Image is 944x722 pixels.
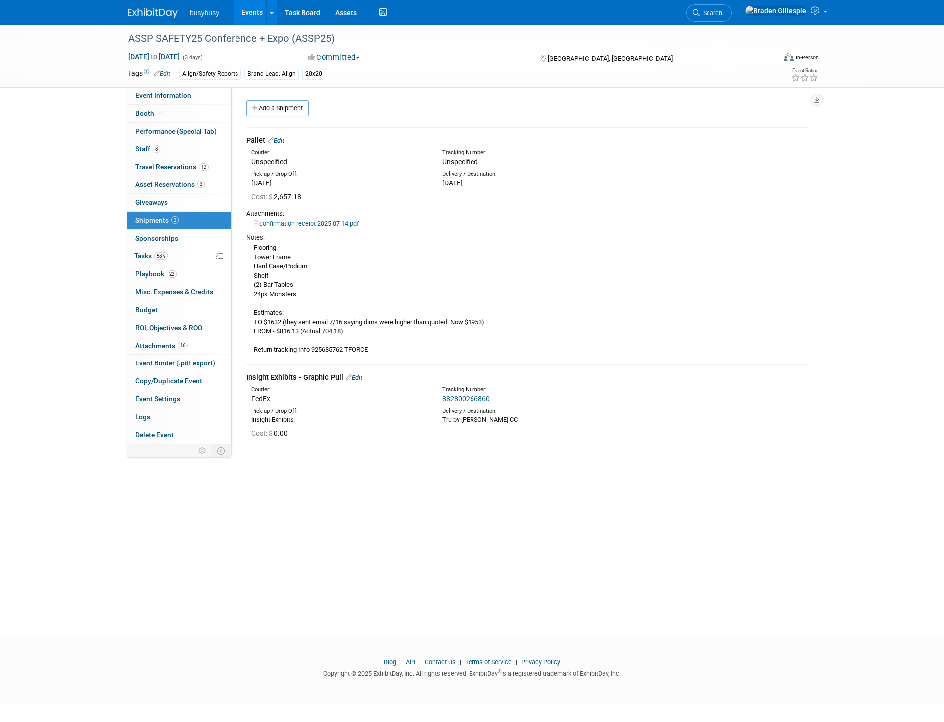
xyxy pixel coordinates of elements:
[784,53,794,61] img: Format-Inperson.png
[251,429,292,437] span: 0.00
[254,220,359,227] a: confirmation-receipt-2025-07-14.pdf
[178,342,188,349] span: 16
[745,5,807,16] img: Braden Gillespie
[246,242,809,355] div: Flooring Tower Frame Hard Case/Podium Shelf (2) Bar Tables 24pk Monsters Estimates: TO $1632 (the...
[304,52,364,63] button: Committed
[251,386,427,394] div: Courier:
[127,140,231,158] a: Staff8
[127,247,231,265] a: Tasks58%
[716,52,819,67] div: Event Format
[154,70,170,77] a: Edit
[135,234,178,242] span: Sponsorships
[425,658,456,666] a: Contact Us
[135,91,191,99] span: Event Information
[457,658,464,666] span: |
[125,30,760,48] div: ASSP SAFETY25 Conference + Expo (ASSP25)
[127,301,231,319] a: Budget
[442,170,618,178] div: Delivery / Destination:
[182,54,203,61] span: (3 days)
[246,233,809,242] div: Notes:
[190,9,219,17] span: busybusy
[127,319,231,337] a: ROI, Objectives & ROO
[135,198,168,206] span: Giveaways
[154,252,168,260] span: 58%
[442,395,490,403] a: 882800266860
[406,658,415,666] a: API
[465,658,512,666] a: Terms of Service
[442,407,618,415] div: Delivery / Destination:
[127,408,231,426] a: Logs
[167,270,177,278] span: 22
[127,194,231,211] a: Giveaways
[128,68,170,80] td: Tags
[127,265,231,283] a: Playbook22
[135,127,217,135] span: Performance (Special Tab)
[127,390,231,408] a: Event Settings
[246,209,809,218] div: Attachments:
[417,658,423,666] span: |
[442,415,618,424] div: Tru by [PERSON_NAME] CC
[251,149,427,157] div: Courier:
[346,374,362,381] a: Edit
[127,105,231,122] a: Booth
[384,658,396,666] a: Blog
[179,69,241,79] div: Align/Safety Reports
[127,355,231,372] a: Event Binder (.pdf export)
[127,283,231,301] a: Misc. Expenses & Credits
[135,413,150,421] span: Logs
[135,377,202,385] span: Copy/Duplicate Event
[127,176,231,193] a: Asset Reservations3
[246,372,809,383] div: Insight Exhibits - Graphic Pull
[498,669,501,674] sup: ®
[135,431,174,439] span: Delete Event
[135,180,205,188] span: Asset Reservations
[135,288,213,296] span: Misc. Expenses & Credits
[127,212,231,229] a: Shipments2
[246,100,309,116] a: Add a Shipment
[251,178,427,188] div: [DATE]
[194,444,211,457] td: Personalize Event Tab Strip
[251,429,274,437] span: Cost: $
[251,193,274,201] span: Cost: $
[197,180,205,188] span: 3
[135,163,209,171] span: Travel Reservations
[442,149,666,157] div: Tracking Number:
[135,270,177,278] span: Playbook
[135,109,166,117] span: Booth
[171,216,179,224] span: 2
[127,123,231,140] a: Performance (Special Tab)
[398,658,404,666] span: |
[127,87,231,104] a: Event Information
[686,4,732,22] a: Search
[128,52,180,61] span: [DATE] [DATE]
[791,68,818,73] div: Event Rating
[127,426,231,444] a: Delete Event
[268,137,284,144] a: Edit
[251,193,305,201] span: 2,657.18
[127,337,231,355] a: Attachments16
[135,342,188,350] span: Attachments
[251,415,427,424] div: Insight Exhibits
[128,8,178,18] img: ExhibitDay
[127,230,231,247] a: Sponsorships
[442,386,666,394] div: Tracking Number:
[134,252,168,260] span: Tasks
[211,444,232,457] td: Toggle Event Tabs
[251,394,427,404] div: FedEx
[199,163,209,171] span: 12
[135,216,179,224] span: Shipments
[135,324,202,332] span: ROI, Objectives & ROO
[442,178,618,188] div: [DATE]
[251,407,427,415] div: Pick-up / Drop-Off:
[159,110,164,116] i: Booth reservation complete
[135,359,215,367] span: Event Binder (.pdf export)
[795,54,819,61] div: In-Person
[513,658,520,666] span: |
[442,158,478,166] span: Unspecified
[135,145,160,153] span: Staff
[135,306,158,314] span: Budget
[700,9,722,17] span: Search
[521,658,560,666] a: Privacy Policy
[246,135,809,146] div: Pallet
[127,158,231,176] a: Travel Reservations12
